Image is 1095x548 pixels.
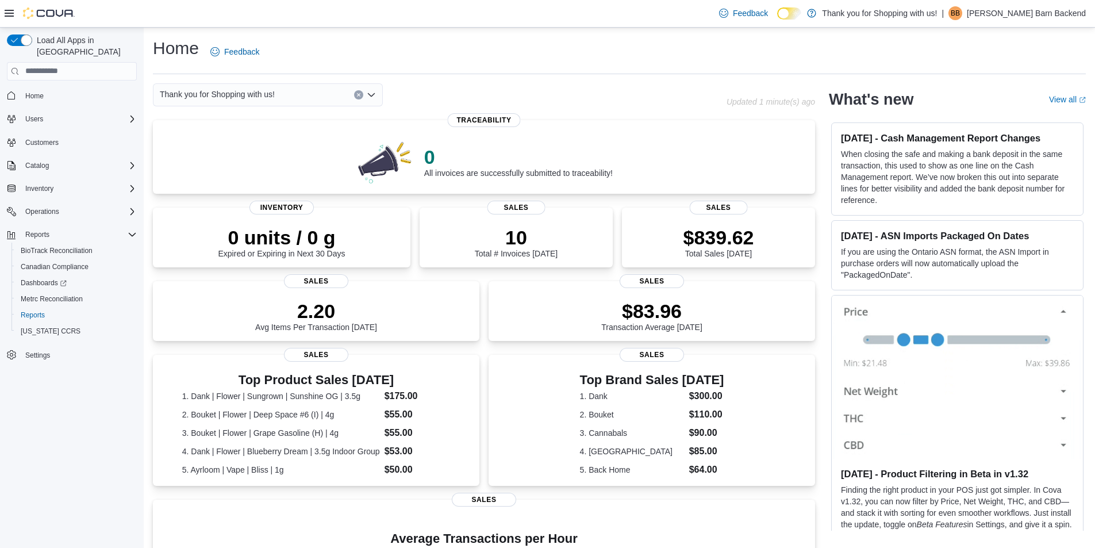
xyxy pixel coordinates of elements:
div: Expired or Expiring in Next 30 Days [218,226,345,258]
dd: $90.00 [689,426,724,440]
span: Canadian Compliance [16,260,137,274]
span: Sales [284,274,348,288]
div: Total # Invoices [DATE] [475,226,558,258]
span: Sales [284,348,348,362]
h2: What's new [829,90,913,109]
dt: 1. Dank | Flower | Sungrown | Sunshine OG | 3.5g [182,390,380,402]
span: Settings [21,347,137,362]
div: All invoices are successfully submitted to traceability! [424,145,613,178]
p: $83.96 [601,300,702,323]
a: Feedback [206,40,264,63]
a: Dashboards [16,276,71,290]
dt: 4. Dank | Flower | Blueberry Dream | 3.5g Indoor Group [182,446,380,457]
button: Clear input [354,90,363,99]
span: Reports [21,311,45,320]
button: Inventory [21,182,58,196]
dt: 3. Bouket | Flower | Grape Gasoline (H) | 4g [182,427,380,439]
span: Traceability [447,113,520,127]
p: Updated 1 minute(s) ago [727,97,815,106]
p: When closing the safe and making a bank deposit in the same transaction, this used to show as one... [841,148,1074,206]
dd: $50.00 [385,463,451,477]
span: Dashboards [16,276,137,290]
span: Reports [25,230,49,239]
dt: 1. Dank [580,390,685,402]
a: Home [21,89,48,103]
a: Canadian Compliance [16,260,93,274]
a: [US_STATE] CCRS [16,324,85,338]
h4: Average Transactions per Hour [162,532,806,546]
a: BioTrack Reconciliation [16,244,97,258]
span: [US_STATE] CCRS [21,327,80,336]
p: 10 [475,226,558,249]
span: Home [21,89,137,103]
dd: $110.00 [689,408,724,421]
button: Catalog [2,158,141,174]
dd: $175.00 [385,389,451,403]
a: Dashboards [11,275,141,291]
span: Sales [620,274,684,288]
svg: External link [1079,97,1086,104]
dt: 3. Cannabals [580,427,685,439]
span: Thank you for Shopping with us! [160,87,275,101]
img: Cova [23,7,75,19]
span: BioTrack Reconciliation [16,244,137,258]
span: Inventory [25,184,53,193]
p: 0 units / 0 g [218,226,345,249]
a: View allExternal link [1049,95,1086,104]
span: Inventory [21,182,137,196]
span: Metrc Reconciliation [21,294,83,304]
span: Sales [620,348,684,362]
h3: [DATE] - Cash Management Report Changes [841,132,1074,144]
h3: [DATE] - Product Filtering in Beta in v1.32 [841,468,1074,480]
h3: [DATE] - ASN Imports Packaged On Dates [841,230,1074,242]
button: Reports [11,307,141,323]
span: Inventory [249,201,314,214]
h3: Top Brand Sales [DATE] [580,373,724,387]
div: Total Sales [DATE] [683,226,754,258]
p: 2.20 [255,300,377,323]
button: Catalog [21,159,53,173]
input: Dark Mode [777,7,801,20]
span: Operations [25,207,59,216]
div: Transaction Average [DATE] [601,300,702,332]
button: Metrc Reconciliation [11,291,141,307]
span: Canadian Compliance [21,262,89,271]
span: Feedback [224,46,259,58]
p: [PERSON_NAME] Barn Backend [967,6,1086,20]
button: Users [2,111,141,127]
dd: $300.00 [689,389,724,403]
p: | [942,6,944,20]
span: Settings [25,351,50,360]
dd: $55.00 [385,408,451,421]
span: Customers [25,138,59,147]
button: Home [2,87,141,104]
button: Settings [2,346,141,363]
p: Finding the right product in your POS just got simpler. In Cova v1.32, you can now filter by Pric... [841,484,1074,542]
span: Reports [16,308,137,322]
span: Feedback [733,7,768,19]
span: Sales [690,201,748,214]
span: Washington CCRS [16,324,137,338]
p: 0 [424,145,613,168]
span: Users [25,114,43,124]
span: Load All Apps in [GEOGRAPHIC_DATA] [32,35,137,58]
a: Metrc Reconciliation [16,292,87,306]
span: Customers [21,135,137,150]
dt: 2. Bouket [580,409,685,420]
span: Catalog [25,161,49,170]
span: Catalog [21,159,137,173]
span: Home [25,91,44,101]
span: Operations [21,205,137,219]
button: Reports [2,227,141,243]
button: Operations [2,204,141,220]
img: 0 [355,139,415,185]
button: BioTrack Reconciliation [11,243,141,259]
div: Avg Items Per Transaction [DATE] [255,300,377,332]
span: Dashboards [21,278,67,288]
span: BB [951,6,960,20]
button: [US_STATE] CCRS [11,323,141,339]
a: Customers [21,136,63,150]
dt: 4. [GEOGRAPHIC_DATA] [580,446,685,457]
button: Operations [21,205,64,219]
span: Users [21,112,137,126]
